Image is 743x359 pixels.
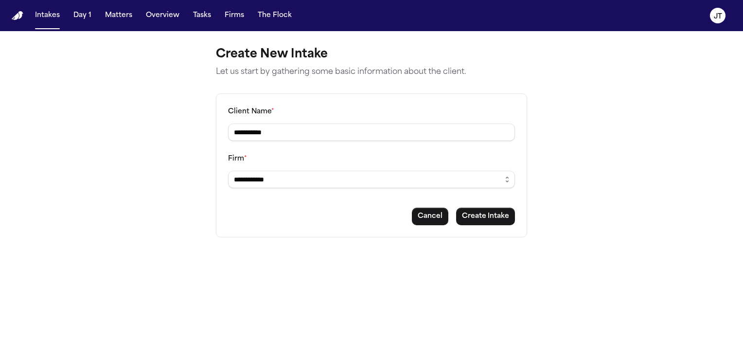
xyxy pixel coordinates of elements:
label: Client Name [228,108,274,115]
p: Let us start by gathering some basic information about the client. [216,66,527,78]
button: Cancel intake creation [412,208,448,225]
input: Select a firm [228,171,515,188]
button: The Flock [254,7,296,24]
h1: Create New Intake [216,47,527,62]
label: Firm [228,155,247,162]
button: Create intake [456,208,515,225]
button: Firms [221,7,248,24]
button: Matters [101,7,136,24]
img: Finch Logo [12,11,23,20]
button: Day 1 [70,7,95,24]
input: Client name [228,124,515,141]
button: Overview [142,7,183,24]
button: Intakes [31,7,64,24]
a: Home [12,11,23,20]
button: Tasks [189,7,215,24]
